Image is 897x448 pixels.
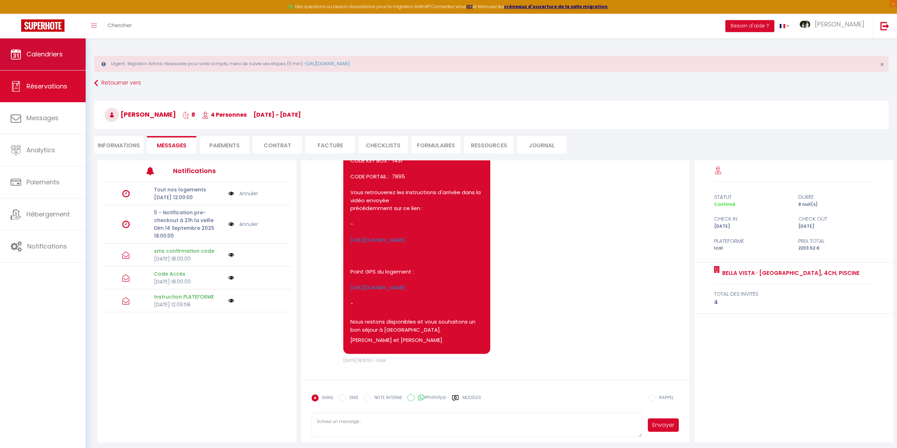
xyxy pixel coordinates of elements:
a: [URL][DOMAIN_NAME] [350,284,405,291]
button: Envoyer [648,418,679,432]
p: [DATE] 18:00:00 [154,255,224,263]
button: Ouvrir le widget de chat LiveChat [6,3,27,24]
span: Réservations [26,82,67,91]
div: durée [794,193,878,201]
span: Messages [157,141,186,149]
a: Annuler [239,190,258,197]
img: NO IMAGE [228,220,234,228]
p: Code Accès [154,270,224,278]
img: Super Booking [21,19,64,32]
a: Annuler [239,220,258,228]
div: 2233.52 € [794,245,878,252]
label: EMAIL [319,394,333,402]
img: NO IMAGE [228,275,234,281]
a: Bella vista · [GEOGRAPHIC_DATA], 4ch, piscine [720,269,860,277]
p: 5 - Notification pre-checkout à 21h la veille [154,209,224,224]
li: Ressources [464,136,514,153]
div: 4 [714,298,873,307]
div: [DATE] [794,223,878,230]
img: logout [880,22,889,30]
span: Confirmé [714,201,735,207]
p: Instruction PLATEFORME [154,293,224,301]
span: [DATE] - [DATE] [253,111,301,119]
span: × [880,60,884,69]
div: check out [794,215,878,223]
p: sms confirmation code [154,247,224,255]
span: 4 Personnes [202,111,247,119]
a: [URL][DOMAIN_NAME] [306,61,350,67]
div: Urgent : Migration Airbnb nécessaire pour votre compte, merci de suivre ces étapes (5 min) - [94,56,889,72]
span: [PERSON_NAME] [105,110,176,119]
label: RAPPEL [656,394,674,402]
p: CODE KEY BOX : 1431 CODE PORTAIL : 7895 Vous retrouverez les instructions d'arrivée dans la vidéo... [350,149,483,308]
a: [URL][DOMAIN_NAME] [350,236,405,244]
span: [PERSON_NAME] [815,20,864,29]
span: Paiements [26,178,60,186]
p: [DATE] 18:00:00 [154,278,224,286]
div: Ical [709,245,794,252]
span: Chercher [107,22,132,29]
span: Hébergement [26,210,70,219]
a: créneaux d'ouverture de la salle migration [504,4,608,10]
div: [DATE] [709,223,794,230]
li: CHECKLISTS [358,136,408,153]
div: Prix total [794,237,878,245]
img: ... [800,21,810,28]
button: Close [880,61,884,68]
a: Chercher [102,14,137,38]
span: 8 [183,111,195,119]
a: ICI [466,4,473,10]
h3: Notifications [173,163,252,179]
p: Dim 14 Septembre 2025 18:00:00 [154,224,224,240]
span: Notifications [27,242,67,251]
label: SMS [346,394,358,402]
li: Informations [94,136,143,153]
li: Paiements [200,136,249,153]
li: Contrat [253,136,302,153]
p: [DATE] 12:09:58 [154,301,224,308]
a: ... [PERSON_NAME] [794,14,873,38]
p: [DATE] 12:00:00 [154,194,224,201]
div: Plateforme [709,237,794,245]
li: Journal [517,136,566,153]
img: NO IMAGE [228,298,234,303]
button: Besoin d'aide ? [725,20,774,32]
div: 8 nuit(s) [794,201,878,208]
img: NO IMAGE [228,252,234,258]
label: NOTE INTERNE [371,394,402,402]
div: check in [709,215,794,223]
span: Calendriers [26,50,63,59]
p: Nous restons disponibles et vous souhaitons un bon séjour à [GEOGRAPHIC_DATA]. [350,310,483,334]
iframe: Chat [867,416,892,443]
span: Analytics [26,146,55,154]
p: Tout nos logements [154,186,224,194]
a: Retourner vers [94,77,889,90]
li: FORMULAIRES [411,136,461,153]
span: Messages [26,113,59,122]
span: [DATE] 18:01:53 - mail [343,357,386,363]
div: statut [709,193,794,201]
img: NO IMAGE [228,190,234,197]
label: Modèles [462,394,481,407]
label: WhatsApp [414,394,447,402]
div: total des invités [714,290,873,298]
p: [PERSON_NAME] et [PERSON_NAME] [350,336,483,344]
li: Facture [306,136,355,153]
